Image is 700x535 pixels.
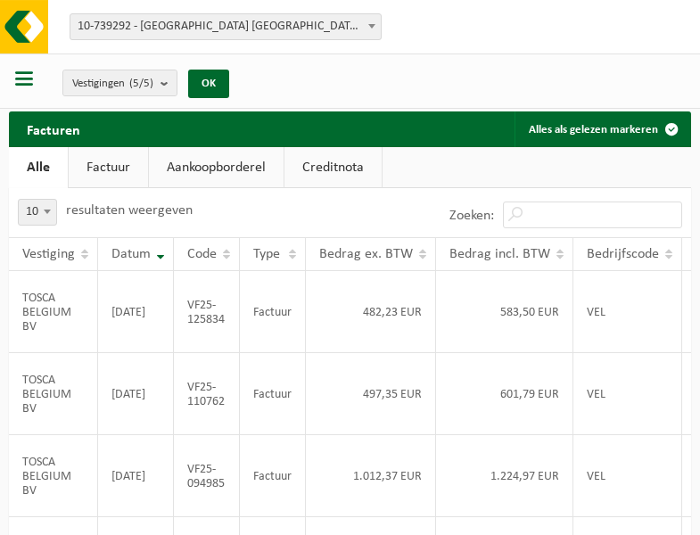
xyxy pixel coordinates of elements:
[573,353,682,435] td: VEL
[174,435,240,517] td: VF25-094985
[436,353,573,435] td: 601,79 EUR
[240,271,306,353] td: Factuur
[306,353,436,435] td: 497,35 EUR
[98,271,174,353] td: [DATE]
[129,78,153,89] count: (5/5)
[449,209,494,223] label: Zoeken:
[240,435,306,517] td: Factuur
[587,247,659,261] span: Bedrijfscode
[9,353,98,435] td: TOSCA BELGIUM BV
[9,111,98,146] h2: Facturen
[70,13,382,40] span: 10-739292 - TOSCA BELGIUM BV - SCHELLE
[62,70,177,96] button: Vestigingen(5/5)
[573,435,682,517] td: VEL
[72,70,153,97] span: Vestigingen
[187,247,217,261] span: Code
[149,147,284,188] a: Aankoopborderel
[19,200,56,225] span: 10
[70,14,381,39] span: 10-739292 - TOSCA BELGIUM BV - SCHELLE
[188,70,229,98] button: OK
[240,353,306,435] td: Factuur
[436,271,573,353] td: 583,50 EUR
[98,353,174,435] td: [DATE]
[319,247,413,261] span: Bedrag ex. BTW
[253,247,280,261] span: Type
[436,435,573,517] td: 1.224,97 EUR
[98,435,174,517] td: [DATE]
[174,271,240,353] td: VF25-125834
[9,271,98,353] td: TOSCA BELGIUM BV
[9,435,98,517] td: TOSCA BELGIUM BV
[9,147,68,188] a: Alle
[306,271,436,353] td: 482,23 EUR
[174,353,240,435] td: VF25-110762
[69,147,148,188] a: Factuur
[573,271,682,353] td: VEL
[306,435,436,517] td: 1.012,37 EUR
[18,199,57,226] span: 10
[284,147,382,188] a: Creditnota
[22,247,75,261] span: Vestiging
[449,247,550,261] span: Bedrag incl. BTW
[515,111,689,147] button: Alles als gelezen markeren
[111,247,151,261] span: Datum
[66,203,193,218] label: resultaten weergeven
